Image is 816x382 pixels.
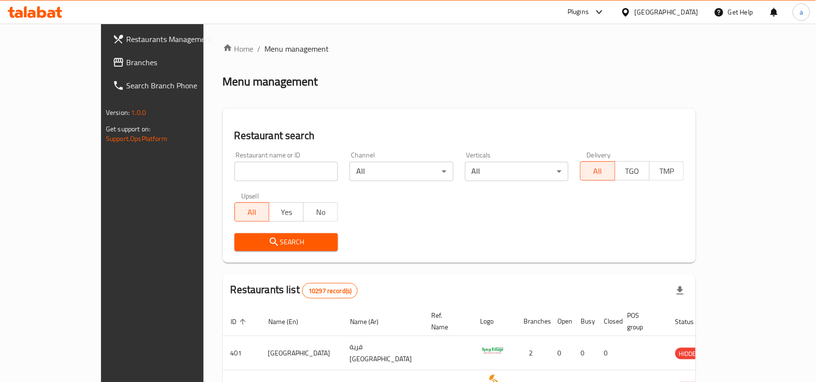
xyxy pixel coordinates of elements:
span: TMP [654,164,680,178]
span: All [239,205,265,219]
span: Yes [273,205,300,219]
th: Logo [473,307,516,336]
td: 0 [597,336,620,370]
span: 10297 record(s) [303,286,357,296]
div: HIDDEN [675,348,704,359]
td: قرية [GEOGRAPHIC_DATA] [342,336,424,370]
button: All [234,202,269,222]
span: Name (Ar) [350,316,391,327]
th: Busy [573,307,597,336]
span: ID [231,316,249,327]
span: Name (En) [268,316,311,327]
div: Export file [669,279,692,302]
div: All [465,162,569,181]
th: Open [550,307,573,336]
div: [GEOGRAPHIC_DATA] [635,7,699,17]
a: Home [223,43,254,55]
a: Restaurants Management [105,28,237,51]
a: Search Branch Phone [105,74,237,97]
span: HIDDEN [675,348,704,359]
span: No [307,205,334,219]
div: All [350,162,453,181]
span: Branches [126,57,230,68]
label: Delivery [587,152,611,158]
span: Ref. Name [432,310,461,333]
span: Restaurants Management [126,33,230,45]
div: Plugins [568,6,589,18]
button: TMP [649,161,684,181]
input: Search for restaurant name or ID.. [234,162,338,181]
label: Upsell [241,193,259,199]
button: Search [234,233,338,251]
span: a [800,7,803,17]
a: Branches [105,51,237,74]
span: All [584,164,611,178]
span: Search [242,236,331,248]
h2: Menu management [223,74,318,89]
td: 2 [516,336,550,370]
nav: breadcrumb [223,43,696,55]
th: Branches [516,307,550,336]
span: POS group [627,310,656,333]
li: / [258,43,261,55]
h2: Restaurant search [234,128,684,143]
button: No [303,202,338,222]
span: Menu management [265,43,329,55]
td: 0 [550,336,573,370]
span: TGO [619,164,646,178]
button: All [580,161,615,181]
img: Spicy Village [481,339,505,363]
td: 401 [223,336,261,370]
td: 0 [573,336,597,370]
span: Get support on: [106,123,150,135]
div: Total records count [302,283,358,298]
span: Search Branch Phone [126,80,230,91]
a: Support.OpsPlatform [106,132,167,145]
button: Yes [269,202,304,222]
span: Version: [106,106,130,119]
h2: Restaurants list [231,283,358,298]
span: Status [675,316,707,327]
th: Closed [597,307,620,336]
td: [GEOGRAPHIC_DATA] [261,336,342,370]
button: TGO [615,161,650,181]
span: 1.0.0 [131,106,146,119]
